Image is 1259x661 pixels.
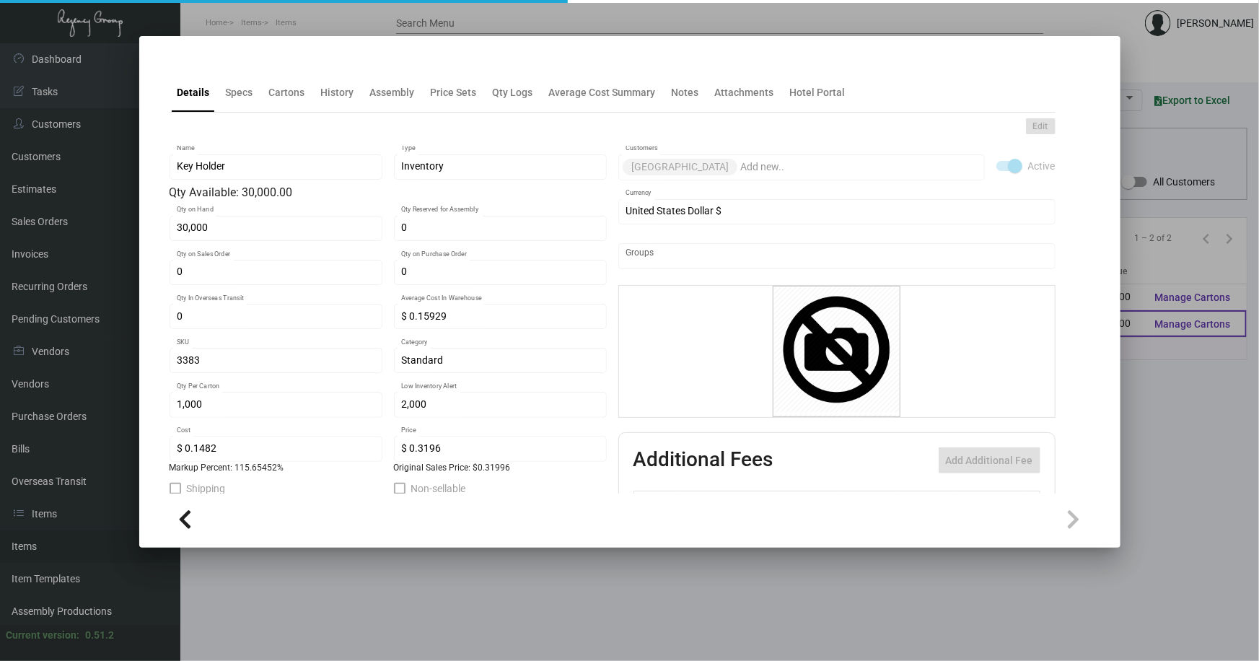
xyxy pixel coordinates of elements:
button: Edit [1026,118,1056,134]
input: Add new.. [626,250,1048,262]
div: Notes [672,85,699,100]
div: Price Sets [431,85,477,100]
th: Cost [839,491,898,517]
div: Attachments [715,85,774,100]
div: 0.51.2 [85,628,114,643]
div: History [321,85,354,100]
div: Specs [226,85,253,100]
div: Details [177,85,210,100]
div: Cartons [269,85,305,100]
th: Price [898,491,957,517]
span: Active [1028,157,1056,175]
th: Price type [957,491,1022,517]
h2: Additional Fees [633,447,773,473]
th: Active [633,491,677,517]
div: Hotel Portal [790,85,846,100]
span: Shipping [187,480,226,497]
th: Type [677,491,839,517]
button: Add Additional Fee [939,447,1040,473]
div: Current version: [6,628,79,643]
span: Add Additional Fee [946,455,1033,466]
input: Add new.. [740,162,977,173]
span: Edit [1033,121,1048,133]
span: Non-sellable [411,480,466,497]
div: Assembly [370,85,415,100]
div: Qty Logs [493,85,533,100]
div: Qty Available: 30,000.00 [170,184,607,201]
div: Average Cost Summary [549,85,656,100]
mat-chip: [GEOGRAPHIC_DATA] [623,159,737,175]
